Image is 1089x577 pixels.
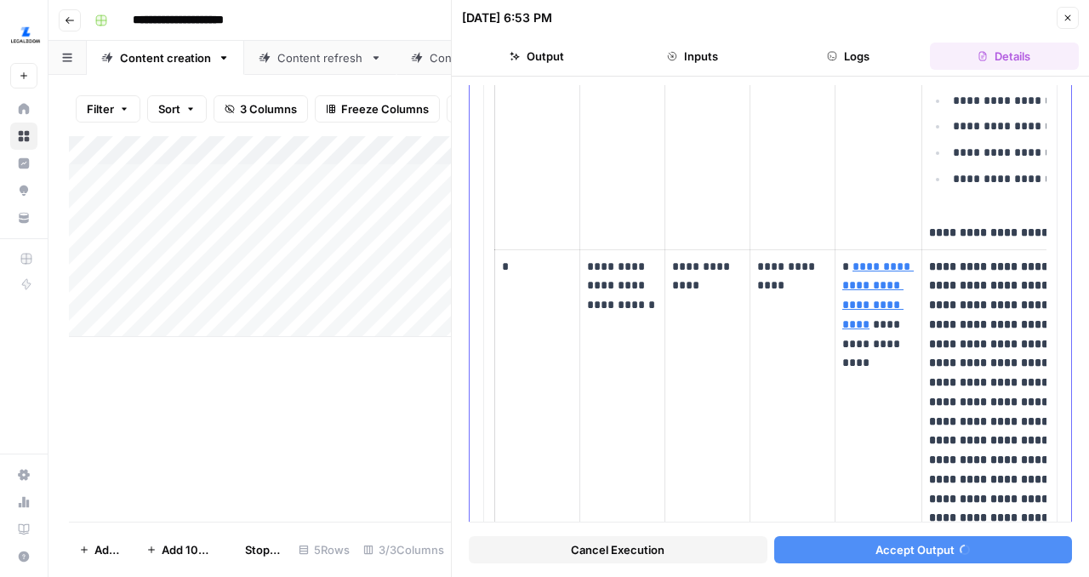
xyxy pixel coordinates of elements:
[10,488,37,516] a: Usage
[774,43,923,70] button: Logs
[10,14,37,56] button: Workspace: LegalZoom
[87,41,244,75] a: Content creation
[120,49,211,66] div: Content creation
[930,43,1079,70] button: Details
[462,43,611,70] button: Output
[10,150,37,177] a: Insights
[162,541,209,558] span: Add 10 Rows
[87,100,114,117] span: Filter
[220,536,292,563] button: Stop Runs
[240,100,297,117] span: 3 Columns
[356,536,451,563] div: 3/3 Columns
[69,536,136,563] button: Add Row
[396,41,576,75] a: Content refresh (old)
[10,20,41,50] img: LegalZoom Logo
[341,100,429,117] span: Freeze Columns
[277,49,363,66] div: Content refresh
[147,95,207,123] button: Sort
[245,541,282,558] span: Stop Runs
[315,95,440,123] button: Freeze Columns
[430,49,543,66] div: Content refresh (old)
[136,536,220,563] button: Add 10 Rows
[571,541,664,558] span: Cancel Execution
[462,9,552,26] div: [DATE] 6:53 PM
[10,543,37,570] button: Help + Support
[10,123,37,150] a: Browse
[244,41,396,75] a: Content refresh
[10,204,37,231] a: Your Data
[10,461,37,488] a: Settings
[618,43,767,70] button: Inputs
[10,516,37,543] a: Learning Hub
[292,536,356,563] div: 5 Rows
[214,95,308,123] button: 3 Columns
[158,100,180,117] span: Sort
[875,541,955,558] span: Accept Output
[10,95,37,123] a: Home
[10,177,37,204] a: Opportunities
[469,536,767,563] button: Cancel Execution
[94,541,126,558] span: Add Row
[774,536,1073,563] button: Accept Output
[76,95,140,123] button: Filter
